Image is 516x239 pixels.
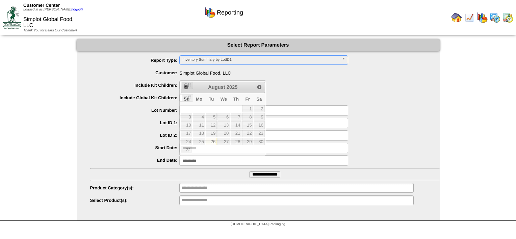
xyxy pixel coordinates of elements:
[255,83,264,91] a: Next
[254,113,264,121] a: 9
[217,113,230,121] a: 6
[182,83,190,91] a: Prev
[217,121,230,129] a: 13
[231,113,241,121] a: 7
[90,133,180,138] label: Lot ID 2:
[254,130,264,137] a: 23
[242,138,253,145] a: 29
[181,146,192,153] a: 31
[193,121,205,129] a: 11
[242,113,253,121] a: 8
[23,29,77,32] span: Thank You for Being Our Customer!
[90,120,180,125] label: Lot ID 1:
[246,97,250,102] span: Friday
[90,158,180,163] label: End Date:
[181,130,192,137] a: 17
[254,138,264,145] a: 30
[90,198,180,203] label: Select Product(s):
[221,97,227,102] span: Wednesday
[464,12,475,23] img: line_graph.gif
[227,85,238,90] span: 2025
[254,105,264,112] a: 2
[206,113,217,121] a: 5
[490,12,500,23] img: calendarprod.gif
[90,58,180,63] label: Report Type:
[3,6,21,29] img: ZoRoCo_Logo(Green%26Foil)%20jpg.webp
[477,12,488,23] img: graph.gif
[193,130,205,137] a: 18
[196,97,202,102] span: Monday
[183,84,189,90] span: Prev
[23,17,74,28] span: Simplot Global Food, LLC
[90,145,180,150] label: Start Date:
[71,8,83,11] a: (logout)
[193,113,205,121] a: 4
[181,113,192,121] a: 3
[182,56,339,64] span: Inventory Summary by LotID1
[206,130,217,137] a: 19
[256,97,262,102] span: Saturday
[451,12,462,23] img: home.gif
[77,39,440,51] div: Select Report Parameters
[231,222,285,226] span: [DEMOGRAPHIC_DATA] Packaging
[208,85,225,90] span: August
[90,83,180,88] label: Include Kit Children:
[242,130,253,137] a: 22
[231,121,241,129] a: 14
[206,138,217,145] a: 26
[242,121,253,129] a: 15
[242,105,253,112] a: 1
[217,138,230,145] a: 27
[209,97,214,102] span: Tuesday
[231,138,241,145] a: 28
[233,97,239,102] span: Thursday
[231,130,241,137] a: 21
[254,121,264,129] a: 16
[181,138,192,145] a: 24
[217,9,243,16] span: Reporting
[23,8,83,11] span: Logged in as [PERSON_NAME]
[502,12,513,23] img: calendarinout.gif
[193,138,205,145] a: 25
[90,95,180,100] label: Include Global Kit Children:
[23,3,60,8] span: Customer Center
[90,108,180,113] label: Lot Number:
[205,7,215,18] img: graph.gif
[206,121,217,129] a: 12
[90,185,180,190] label: Product Category(s):
[257,84,262,90] span: Next
[217,130,230,137] a: 20
[90,68,440,76] span: Simplot Global Food, LLC
[184,97,189,102] span: Sunday
[181,121,192,129] a: 10
[90,70,180,75] label: Customer:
